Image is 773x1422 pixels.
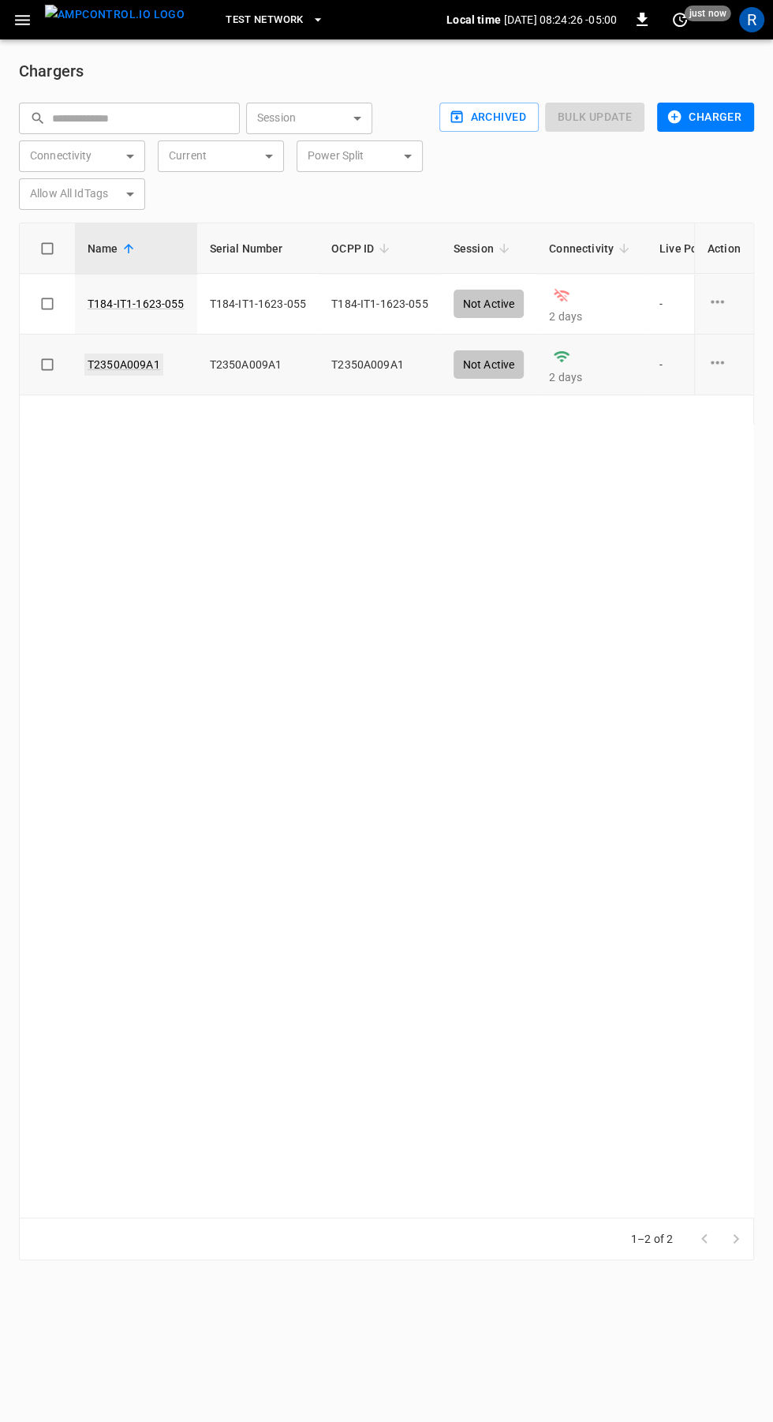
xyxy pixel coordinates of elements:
[454,239,514,258] span: Session
[694,223,753,274] th: Action
[19,58,754,84] h6: Chargers
[657,103,754,132] button: Charger
[708,353,741,376] div: charge point options
[454,290,525,318] div: Not Active
[84,354,163,376] a: T2350A009A1
[319,274,441,335] td: T184-IT1-1623-055
[708,292,741,316] div: charge point options
[549,369,634,385] p: 2 days
[197,335,319,395] td: T2350A009A1
[647,274,749,335] td: -
[667,7,693,32] button: set refresh interval
[319,335,441,395] td: T2350A009A1
[739,7,764,32] div: profile-icon
[88,296,185,312] a: T184-IT1-1623-055
[685,6,731,21] span: just now
[549,239,634,258] span: Connectivity
[631,1231,673,1247] p: 1–2 of 2
[439,103,539,132] button: Archived
[659,239,737,258] span: Live Power
[647,335,749,395] td: -
[331,239,394,258] span: OCPP ID
[226,11,303,29] span: Test Network
[454,350,525,379] div: Not Active
[88,239,139,258] span: Name
[45,5,185,24] img: ampcontrol.io logo
[197,223,319,274] th: Serial Number
[197,274,319,335] td: T184-IT1-1623-055
[219,5,330,36] button: Test Network
[446,12,501,28] p: Local time
[549,309,634,324] p: 2 days
[504,12,617,28] p: [DATE] 08:24:26 -05:00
